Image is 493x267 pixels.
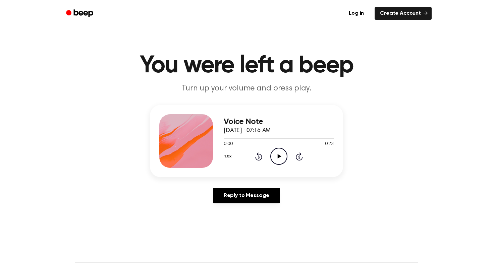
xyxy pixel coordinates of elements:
p: Turn up your volume and press play. [118,83,375,94]
a: Beep [61,7,99,20]
button: 1.0x [224,151,234,162]
a: Log in [342,6,371,21]
h1: You were left a beep [75,54,418,78]
span: [DATE] · 07:16 AM [224,128,271,134]
a: Reply to Message [213,188,280,203]
span: 0:23 [325,141,334,148]
a: Create Account [375,7,432,20]
h3: Voice Note [224,117,334,126]
span: 0:00 [224,141,232,148]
